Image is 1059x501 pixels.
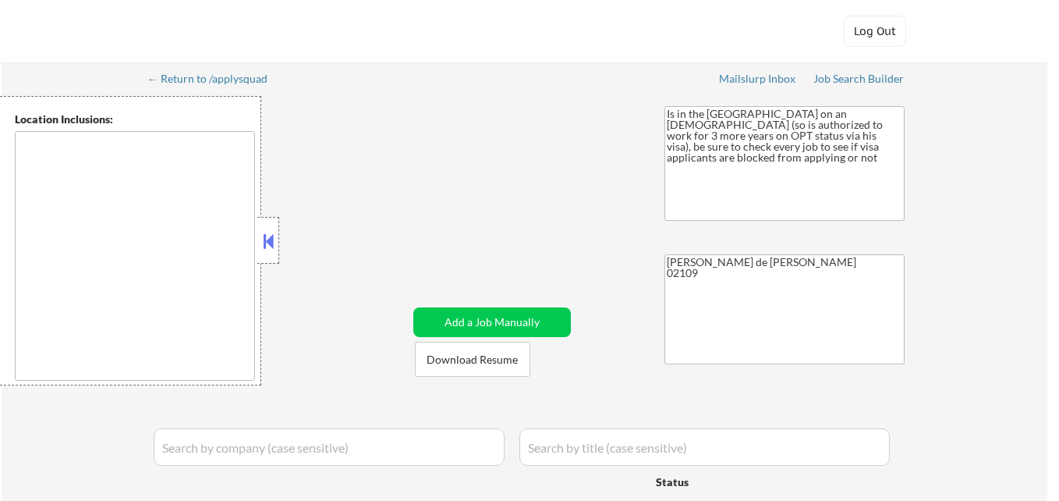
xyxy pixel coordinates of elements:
[415,342,530,377] button: Download Resume
[719,73,797,88] a: Mailslurp Inbox
[719,73,797,84] div: Mailslurp Inbox
[519,428,890,466] input: Search by title (case sensitive)
[844,16,906,47] button: Log Out
[413,307,571,337] button: Add a Job Manually
[147,73,282,88] a: ← Return to /applysquad
[813,73,905,84] div: Job Search Builder
[154,428,505,466] input: Search by company (case sensitive)
[656,467,790,496] div: Status
[15,112,255,127] div: Location Inclusions:
[147,73,282,84] div: ← Return to /applysquad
